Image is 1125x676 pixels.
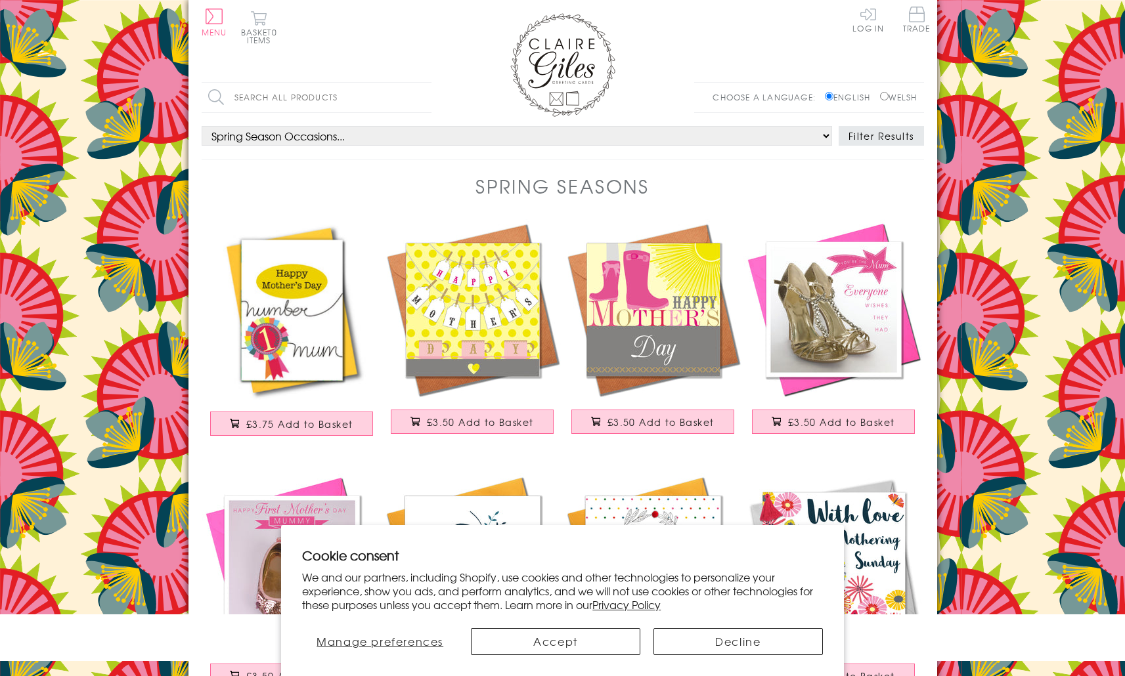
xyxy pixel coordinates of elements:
[471,628,640,655] button: Accept
[510,13,615,117] img: Claire Giles Greetings Cards
[880,91,917,103] label: Welsh
[317,633,443,649] span: Manage preferences
[210,412,373,436] button: £3.75 Add to Basket
[302,546,823,564] h2: Cookie consent
[418,83,431,112] input: Search
[241,11,277,44] button: Basket0 items
[571,410,734,434] button: £3.50 Add to Basket
[607,415,715,429] span: £3.50 Add to Basket
[825,91,877,103] label: English
[903,7,931,32] span: Trade
[382,219,563,447] a: Mother's Day Card, Sign of Love, Happy Mother's Day £3.50 Add to Basket
[713,91,822,103] p: Choose a language:
[382,473,563,654] img: Mother's Day Card, Tropical Leaves, Embellished with colourful pompoms
[202,219,382,447] a: Mother's Day Card, Number 1, Happy Mother's Day, See through acetate window £3.75 Add to Basket
[202,9,227,36] button: Menu
[427,415,534,429] span: £3.50 Add to Basket
[752,410,915,434] button: £3.50 Add to Basket
[825,92,833,100] input: English
[903,7,931,35] a: Trade
[880,92,889,100] input: Welsh
[743,219,924,447] a: Mother's Day Card, Shoes, Mum everyone wishes they had £3.50 Add to Basket
[202,219,382,402] img: Mother's Day Card, Number 1, Happy Mother's Day, See through acetate window
[247,26,277,46] span: 0 items
[246,417,353,431] span: £3.75 Add to Basket
[475,173,650,200] h1: Spring Seasons
[563,219,743,400] img: Mother's Day Card, Shoes to Fill, Happy Mother's Day
[302,570,823,611] p: We and our partners, including Shopify, use cookies and other technologies to personalize your ex...
[202,26,227,38] span: Menu
[302,628,458,655] button: Manage preferences
[839,126,924,146] button: Filter Results
[202,473,382,654] img: Mother's Day Card, Glitter Shoes, First Mother's Day
[653,628,823,655] button: Decline
[743,219,924,400] img: Mother's Day Card, Shoes, Mum everyone wishes they had
[788,415,895,429] span: £3.50 Add to Basket
[592,597,661,612] a: Privacy Policy
[391,410,554,434] button: £3.50 Add to Basket
[382,219,563,400] img: Mother's Day Card, Sign of Love, Happy Mother's Day
[743,473,924,654] img: Mother's Day Card, Tumbling Flowers, Mothering Sunday, Embellished with a tassel
[563,473,743,654] img: Mother's Day Card, Colour Dots, Lovely mum, Embellished with colourful pompoms
[563,219,743,447] a: Mother's Day Card, Shoes to Fill, Happy Mother's Day £3.50 Add to Basket
[852,7,884,32] a: Log In
[202,83,431,112] input: Search all products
